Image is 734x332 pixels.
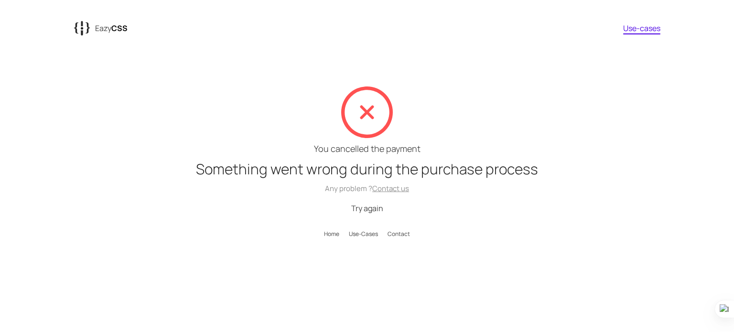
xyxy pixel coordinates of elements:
p: Something went wrong during the purchase process [196,159,538,179]
a: Home [319,230,344,238]
span: CSS [111,23,128,33]
a: Try again [351,203,383,214]
tspan: { [83,21,90,36]
a: Use-cases [623,23,660,33]
a: Use-Cases [344,230,383,238]
a: Contact us [372,183,409,193]
p: Eazy [95,23,128,33]
tspan: { [74,20,81,35]
a: {{EazyCSS [74,18,128,39]
p: Any problem ? [325,183,409,193]
p: You cancelled the payment [314,143,421,154]
a: Contact [383,230,415,238]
